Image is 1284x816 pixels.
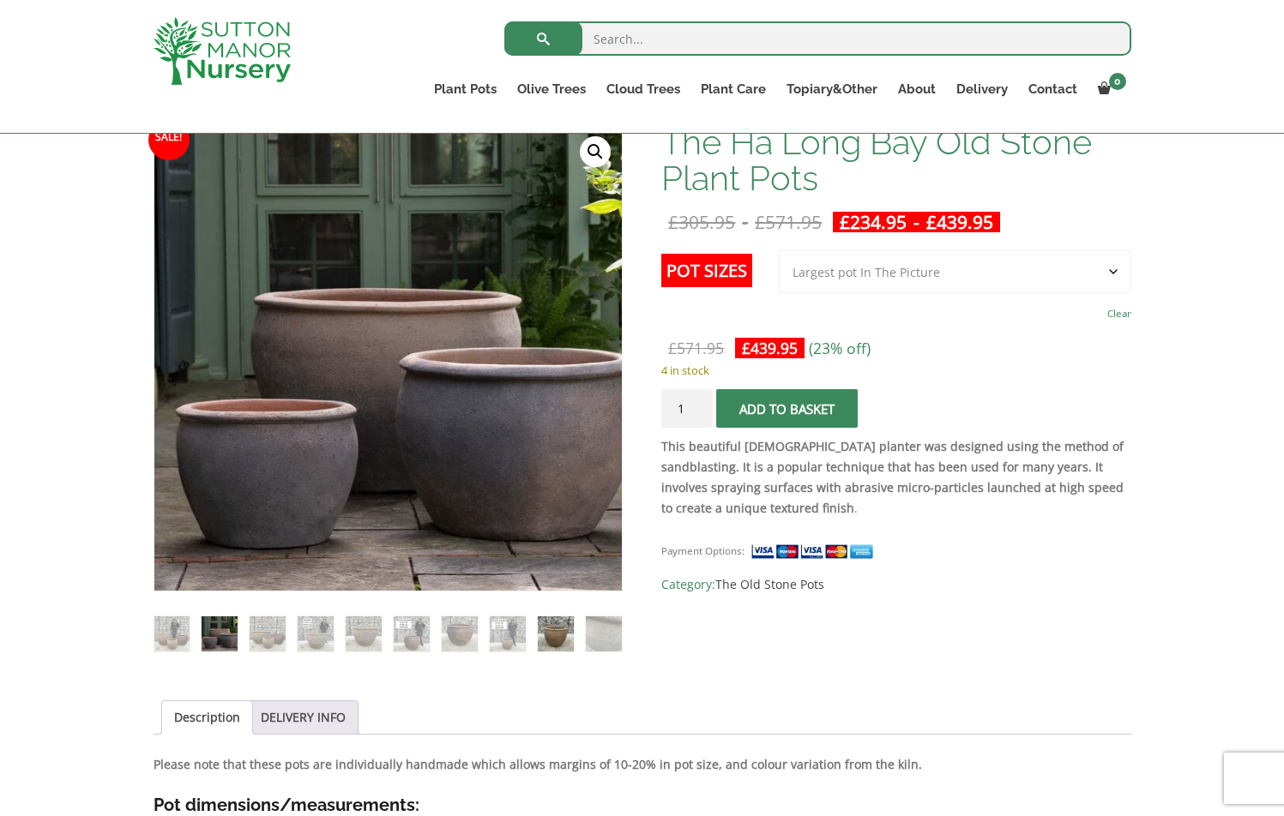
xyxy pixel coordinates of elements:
p: 4 in stock [661,360,1130,381]
span: £ [926,210,937,234]
span: 0 [1109,73,1126,90]
a: Delivery [946,77,1018,101]
img: logo [154,17,291,85]
img: The Ha Long Bay Old Stone Plant Pots - Image 2 [202,616,237,651]
img: The Ha Long Bay Old Stone Plant Pots - Image 3 [250,616,285,651]
a: View full-screen image gallery [580,136,611,167]
span: £ [840,210,850,234]
bdi: 305.95 [668,210,735,234]
a: Cloud Trees [596,77,690,101]
a: Plant Care [690,77,776,101]
small: Payment Options: [661,544,744,557]
img: The Ha Long Bay Old Stone Plant Pots [154,616,190,651]
a: Clear options [1107,302,1131,326]
input: Product quantity [661,389,713,428]
button: Add to basket [716,389,858,428]
span: Sale! [148,119,190,160]
strong: This beautiful [DEMOGRAPHIC_DATA] planter was designed using the method of sandblasting. It is a ... [661,438,1124,516]
span: (23% off) [809,338,871,358]
del: - [661,212,829,232]
a: 0 [1088,77,1131,101]
span: £ [742,338,751,358]
bdi: 571.95 [668,338,724,358]
a: About [888,77,946,101]
strong: Pot dimensions/measurements: [154,795,419,815]
label: Pot Sizes [661,254,752,287]
img: The Ha Long Bay Old Stone Plant Pots - Image 5 [346,616,381,651]
img: The Ha Long Bay Old Stone Plant Pots - Image 10 [586,616,621,651]
bdi: 439.95 [742,338,798,358]
img: payment supported [751,543,879,561]
a: Contact [1018,77,1088,101]
a: DELIVERY INFO [261,701,346,734]
strong: Please note that these pots are individually handmade which allows margins of 10-20% in pot size,... [154,756,922,772]
img: The Ha Long Bay Old Stone Plant Pots - Image 9 [538,616,573,651]
a: The Old Stone Pots [715,576,824,592]
bdi: 234.95 [840,210,907,234]
a: Description [174,701,240,734]
img: The Ha Long Bay Old Stone Plant Pots - Image 6 [394,616,429,651]
bdi: 439.95 [926,210,993,234]
a: Topiary&Other [776,77,888,101]
span: £ [668,338,677,358]
bdi: 571.95 [755,210,822,234]
span: £ [668,210,678,234]
img: The Ha Long Bay Old Stone Plant Pots - Image 4 [298,616,333,651]
h1: The Ha Long Bay Old Stone Plant Pots [661,124,1130,196]
img: The Ha Long Bay Old Stone Plant Pots - Image 8 [490,616,525,651]
span: £ [755,210,765,234]
span: Category: [661,574,1130,595]
ins: - [833,212,1000,232]
a: Plant Pots [424,77,507,101]
a: Olive Trees [507,77,596,101]
p: . [661,436,1130,519]
input: Search... [504,21,1131,56]
img: The Ha Long Bay Old Stone Plant Pots - Image 7 [442,616,477,651]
